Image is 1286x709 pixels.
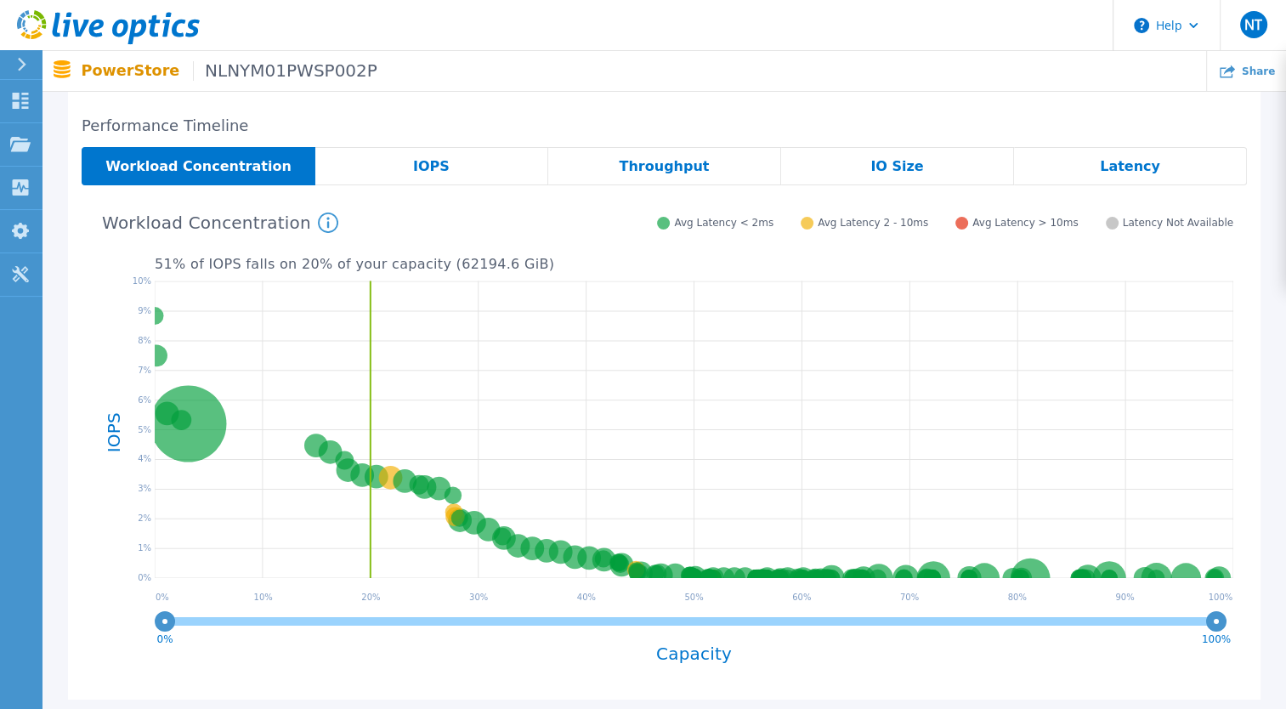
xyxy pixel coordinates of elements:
text: 1% [138,543,151,553]
p: 51 % of IOPS falls on 20 % of your capacity ( 62194.6 GiB ) [155,257,1233,272]
span: Share [1242,66,1275,77]
text: 0% [157,633,173,645]
text: 40 % [577,593,596,602]
text: 60 % [792,593,811,602]
span: Avg Latency > 10ms [972,217,1078,230]
span: Workload Concentration [105,160,292,173]
h4: Workload Concentration [102,213,338,233]
h4: IOPS [105,368,122,496]
span: Avg Latency 2 - 10ms [818,217,928,230]
text: 20 % [361,593,380,602]
h4: Capacity [155,644,1233,664]
p: PowerStore [82,61,377,81]
text: 100% [1202,633,1231,645]
text: 2% [138,513,151,523]
text: 50 % [684,593,703,602]
text: 0 % [156,593,169,602]
text: 10% [133,276,151,286]
text: 100 % [1208,593,1232,602]
text: 30 % [469,593,488,602]
text: 90 % [1115,593,1134,602]
text: 9% [138,306,151,315]
span: Latency [1100,160,1160,173]
text: 70 % [900,593,919,602]
span: Throughput [619,160,709,173]
span: IOPS [413,160,450,173]
text: 7% [138,365,151,374]
text: 10 % [254,593,273,602]
text: 80 % [1008,593,1027,602]
span: Avg Latency < 2ms [674,217,773,230]
span: IO Size [870,160,923,173]
span: NLNYM01PWSP002P [193,61,377,81]
text: 8% [138,336,151,345]
span: NT [1244,18,1262,31]
span: Latency Not Available [1123,217,1233,230]
text: 0% [138,573,151,582]
h2: Performance Timeline [82,117,1247,135]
